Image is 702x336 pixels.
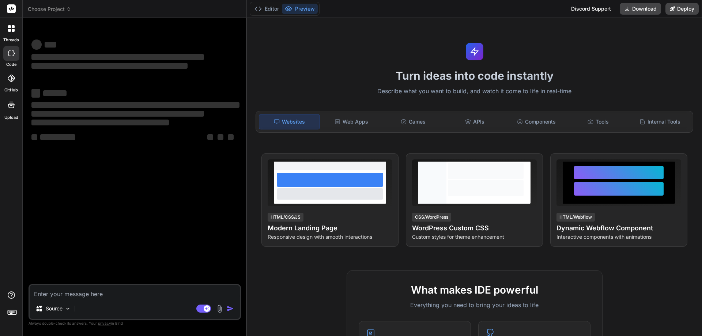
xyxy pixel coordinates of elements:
[556,233,681,241] p: Interactive components with animations
[4,87,18,93] label: GitHub
[228,134,234,140] span: ‌
[28,5,71,13] span: Choose Project
[40,134,75,140] span: ‌
[31,102,239,108] span: ‌
[31,134,37,140] span: ‌
[567,3,615,15] div: Discord Support
[65,306,71,312] img: Pick Models
[43,90,67,96] span: ‌
[630,114,690,129] div: Internal Tools
[215,305,224,313] img: attachment
[383,114,444,129] div: Games
[445,114,505,129] div: APIs
[31,63,188,69] span: ‌
[218,134,223,140] span: ‌
[620,3,661,15] button: Download
[29,320,241,327] p: Always double-check its answers. Your in Bind
[359,282,590,298] h2: What makes IDE powerful
[4,114,18,121] label: Upload
[3,37,19,43] label: threads
[207,134,213,140] span: ‌
[45,42,56,48] span: ‌
[506,114,567,129] div: Components
[556,213,595,222] div: HTML/Webflow
[6,61,16,68] label: code
[268,223,392,233] h4: Modern Landing Page
[31,89,40,98] span: ‌
[31,111,204,117] span: ‌
[412,213,451,222] div: CSS/WordPress
[31,120,169,125] span: ‌
[98,321,111,325] span: privacy
[251,87,698,96] p: Describe what you want to build, and watch it come to life in real-time
[259,114,320,129] div: Websites
[412,223,537,233] h4: WordPress Custom CSS
[227,305,234,312] img: icon
[665,3,699,15] button: Deploy
[46,305,63,312] p: Source
[282,4,318,14] button: Preview
[31,39,42,50] span: ‌
[568,114,629,129] div: Tools
[31,54,204,60] span: ‌
[412,233,537,241] p: Custom styles for theme enhancement
[268,213,303,222] div: HTML/CSS/JS
[251,69,698,82] h1: Turn ideas into code instantly
[359,301,590,309] p: Everything you need to bring your ideas to life
[268,233,392,241] p: Responsive design with smooth interactions
[556,223,681,233] h4: Dynamic Webflow Component
[252,4,282,14] button: Editor
[321,114,382,129] div: Web Apps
